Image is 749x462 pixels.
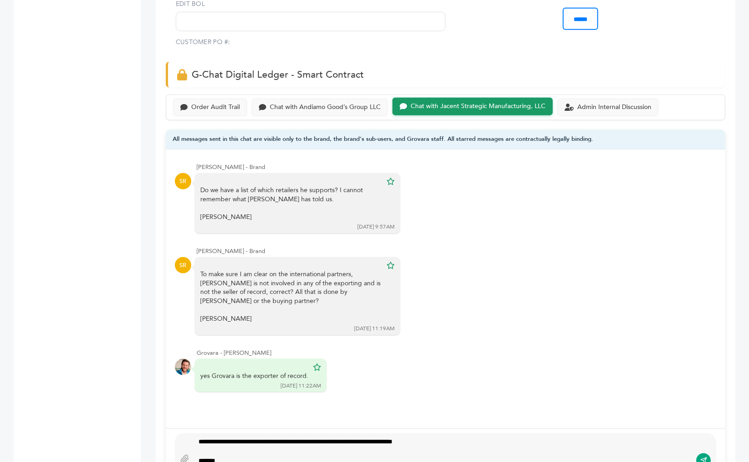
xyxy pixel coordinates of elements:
[191,104,240,111] div: Order Audit Trail
[197,349,716,357] div: Grovara - [PERSON_NAME]
[411,103,546,110] div: Chat with Jacent Strategic Manufacturing, LLC
[354,325,395,333] div: [DATE] 11:19AM
[357,223,395,231] div: [DATE] 9:57AM
[175,173,191,189] div: SR
[197,163,716,171] div: [PERSON_NAME] - Brand
[197,247,716,255] div: [PERSON_NAME] - Brand
[200,372,308,381] div: yes Grovara is the exporter of record.
[192,68,364,81] span: G-Chat Digital Ledger - Smart Contract
[175,257,191,273] div: SR
[270,104,381,111] div: Chat with Andiamo Good’s Group LLC
[577,104,651,111] div: Admin Internal Discussion
[200,314,382,323] div: [PERSON_NAME]
[176,38,230,47] label: CUSTOMER PO #:
[281,382,321,390] div: [DATE] 11:22AM
[200,213,382,222] div: [PERSON_NAME]
[200,270,382,323] div: To make sure I am clear on the international partners, [PERSON_NAME] is not involved in any of th...
[166,129,725,150] div: All messages sent in this chat are visible only to the brand, the brand's sub-users, and Grovara ...
[200,186,382,221] div: Do we have a list of which retailers he supports? I cannot remember what [PERSON_NAME] has told us.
